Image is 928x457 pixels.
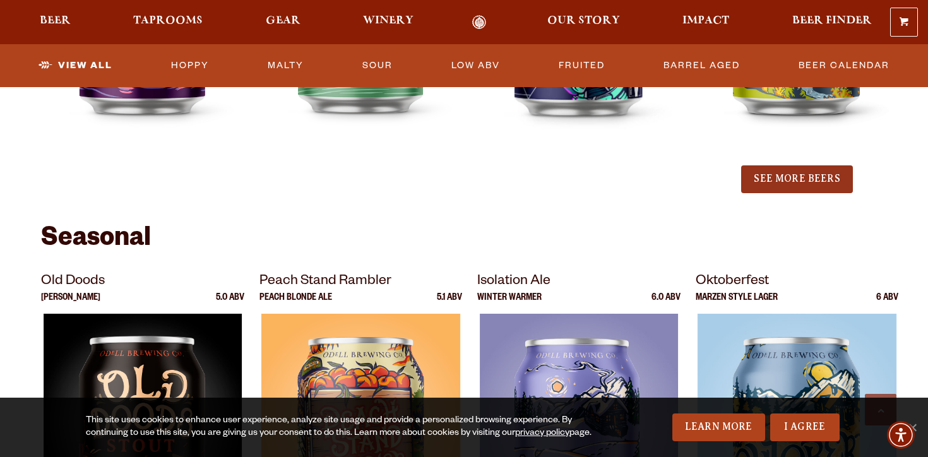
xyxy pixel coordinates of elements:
a: Learn More [672,413,765,441]
div: This site uses cookies to enhance user experience, analyze site usage and provide a personalized ... [86,415,605,440]
a: Hoppy [166,51,214,80]
a: Fruited [554,51,610,80]
p: Peach Blonde Ale [259,294,332,314]
p: 5.1 ABV [437,294,462,314]
p: 6.0 ABV [651,294,681,314]
span: Impact [682,16,729,26]
span: Winery [363,16,413,26]
a: Beer Calendar [794,51,895,80]
p: Oktoberfest [696,271,899,294]
div: Accessibility Menu [887,421,915,449]
span: Beer Finder [792,16,872,26]
a: I Agree [770,413,840,441]
a: Scroll to top [865,394,896,425]
a: Odell Home [456,15,503,30]
span: Gear [266,16,300,26]
a: Impact [674,15,737,30]
a: Sour [357,51,398,80]
button: See More Beers [741,165,852,193]
a: Low ABV [446,51,505,80]
a: privacy policy [515,429,569,439]
p: [PERSON_NAME] [41,294,100,314]
h2: Seasonal [41,225,887,256]
p: Winter Warmer [477,294,542,314]
p: Peach Stand Rambler [259,271,463,294]
a: View All [33,51,117,80]
p: Marzen Style Lager [696,294,778,314]
a: Barrel Aged [658,51,745,80]
a: Beer Finder [784,15,880,30]
p: 6 ABV [876,294,898,314]
a: Malty [263,51,309,80]
span: Taprooms [133,16,203,26]
a: Winery [355,15,422,30]
p: 5.0 ABV [216,294,244,314]
a: Gear [258,15,309,30]
a: Beer [32,15,79,30]
span: Beer [40,16,71,26]
a: Our Story [539,15,628,30]
p: Isolation Ale [477,271,681,294]
p: Old Doods [41,271,244,294]
a: Taprooms [125,15,211,30]
span: Our Story [547,16,620,26]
